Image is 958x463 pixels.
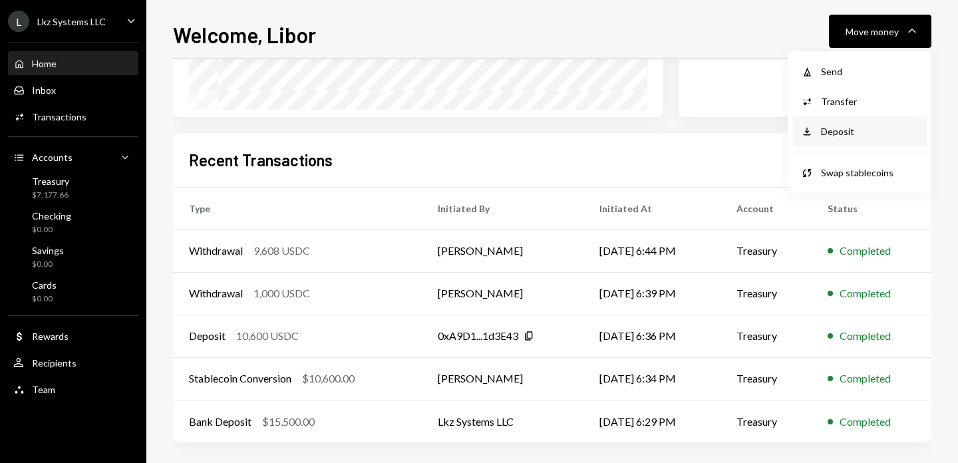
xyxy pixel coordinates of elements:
[189,149,333,171] h2: Recent Transactions
[720,187,812,230] th: Account
[32,259,64,270] div: $0.00
[840,285,891,301] div: Completed
[720,315,812,357] td: Treasury
[189,414,251,430] div: Bank Deposit
[173,21,316,48] h1: Welcome, Libor
[438,328,518,344] div: 0xA9D1...1d3E43
[8,11,29,32] div: L
[8,241,138,273] a: Savings$0.00
[32,84,56,96] div: Inbox
[812,187,931,230] th: Status
[32,111,86,122] div: Transactions
[821,65,918,78] div: Send
[32,357,77,369] div: Recipients
[422,187,583,230] th: Initiated By
[32,224,71,235] div: $0.00
[583,315,720,357] td: [DATE] 6:36 PM
[422,357,583,400] td: [PERSON_NAME]
[189,371,291,386] div: Stablecoin Conversion
[720,272,812,315] td: Treasury
[32,293,57,305] div: $0.00
[8,172,138,204] a: Treasury$7,177.66
[32,210,71,222] div: Checking
[32,58,57,69] div: Home
[840,243,891,259] div: Completed
[32,245,64,256] div: Savings
[8,104,138,128] a: Transactions
[583,230,720,272] td: [DATE] 6:44 PM
[253,285,310,301] div: 1,000 USDC
[262,414,315,430] div: $15,500.00
[840,371,891,386] div: Completed
[720,357,812,400] td: Treasury
[821,94,918,108] div: Transfer
[253,243,310,259] div: 9,608 USDC
[821,124,918,138] div: Deposit
[32,384,55,395] div: Team
[583,272,720,315] td: [DATE] 6:39 PM
[8,145,138,169] a: Accounts
[422,272,583,315] td: [PERSON_NAME]
[189,328,226,344] div: Deposit
[720,400,812,442] td: Treasury
[840,414,891,430] div: Completed
[8,275,138,307] a: Cards$0.00
[189,243,243,259] div: Withdrawal
[32,176,69,187] div: Treasury
[236,328,299,344] div: 10,600 USDC
[821,166,918,180] div: Swap stablecoins
[8,78,138,102] a: Inbox
[583,400,720,442] td: [DATE] 6:29 PM
[840,328,891,344] div: Completed
[8,377,138,401] a: Team
[173,187,422,230] th: Type
[8,324,138,348] a: Rewards
[8,351,138,375] a: Recipients
[302,371,355,386] div: $10,600.00
[37,16,106,27] div: Lkz Systems LLC
[8,51,138,75] a: Home
[32,152,73,163] div: Accounts
[829,15,931,48] button: Move money
[32,331,69,342] div: Rewards
[8,206,138,238] a: Checking$0.00
[583,357,720,400] td: [DATE] 6:34 PM
[189,285,243,301] div: Withdrawal
[422,400,583,442] td: Lkz Systems LLC
[720,230,812,272] td: Treasury
[32,190,69,201] div: $7,177.66
[422,230,583,272] td: [PERSON_NAME]
[583,187,720,230] th: Initiated At
[846,25,899,39] div: Move money
[32,279,57,291] div: Cards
